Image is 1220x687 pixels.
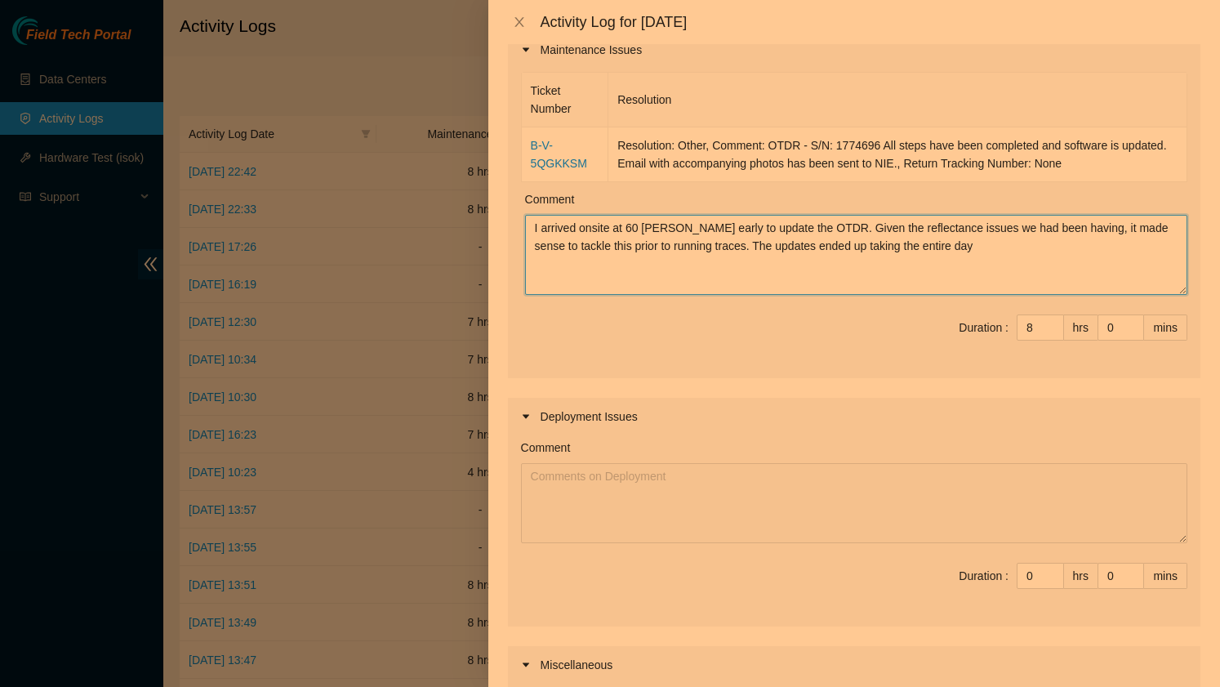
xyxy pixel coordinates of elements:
div: Miscellaneous [508,646,1200,684]
a: B-V-5QGKKSM [531,139,587,170]
div: Deployment Issues [508,398,1200,435]
div: mins [1144,563,1187,589]
span: Increase Value [1045,564,1063,576]
textarea: Comment [525,215,1187,295]
td: Resolution: Other, Comment: OTDR - S/N: 1774696 All steps have been completed and software is upd... [608,127,1187,182]
span: Increase Value [1125,564,1143,576]
label: Comment [525,190,575,208]
div: Activity Log for [DATE] [541,13,1200,31]
span: Decrease Value [1125,576,1143,588]
span: down [1130,329,1140,339]
div: Duration : [959,567,1009,585]
div: hrs [1064,563,1098,589]
span: down [1130,578,1140,587]
span: Decrease Value [1125,328,1143,340]
span: caret-right [521,412,531,422]
div: mins [1144,315,1187,341]
span: Increase Value [1045,315,1063,328]
span: Decrease Value [1045,328,1063,340]
th: Resolution [608,73,1187,127]
textarea: Comment [521,463,1187,543]
button: Close [508,15,531,30]
div: hrs [1064,315,1098,341]
span: down [1050,578,1060,587]
span: up [1050,318,1060,328]
div: Duration : [959,319,1009,337]
th: Ticket Number [522,73,609,127]
span: down [1050,329,1060,339]
span: Increase Value [1125,315,1143,328]
label: Comment [521,439,571,457]
span: caret-right [521,660,531,670]
span: up [1130,318,1140,328]
span: up [1050,566,1060,576]
span: caret-right [521,45,531,55]
div: Maintenance Issues [508,31,1200,69]
span: up [1130,566,1140,576]
span: Decrease Value [1045,576,1063,588]
span: close [513,16,526,29]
